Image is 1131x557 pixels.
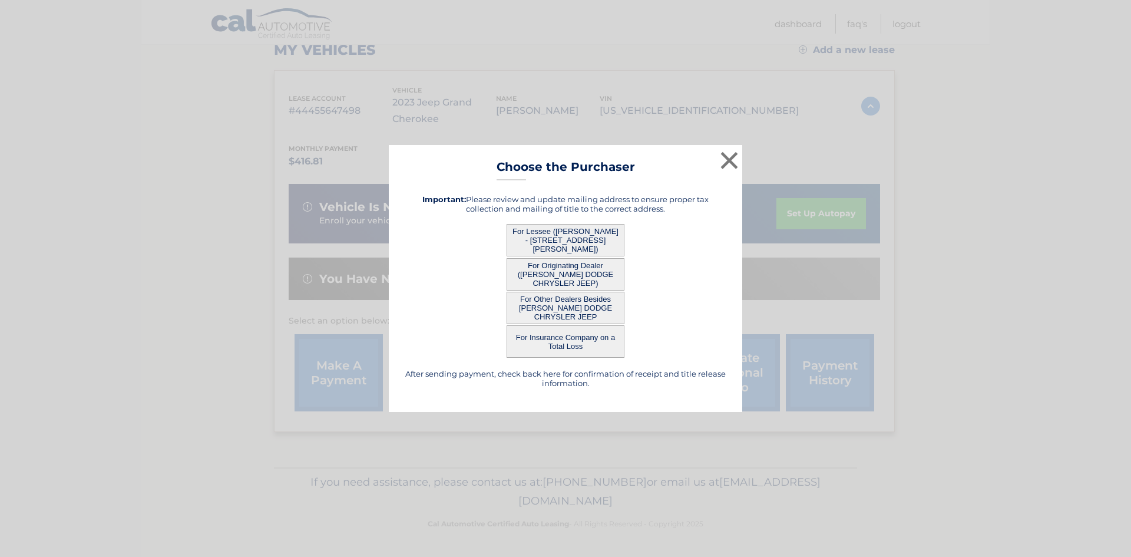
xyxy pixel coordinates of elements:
[404,369,727,388] h5: After sending payment, check back here for confirmation of receipt and title release information.
[717,149,741,172] button: ×
[404,195,727,213] h5: Please review and update mailing address to ensure proper tax collection and mailing of title to ...
[507,325,624,358] button: For Insurance Company on a Total Loss
[507,224,624,256] button: For Lessee ([PERSON_NAME] - [STREET_ADDRESS][PERSON_NAME])
[422,195,466,204] strong: Important:
[507,292,624,324] button: For Other Dealers Besides [PERSON_NAME] DODGE CHRYSLER JEEP
[497,160,635,180] h3: Choose the Purchaser
[507,258,624,291] button: For Originating Dealer ([PERSON_NAME] DODGE CHRYSLER JEEP)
